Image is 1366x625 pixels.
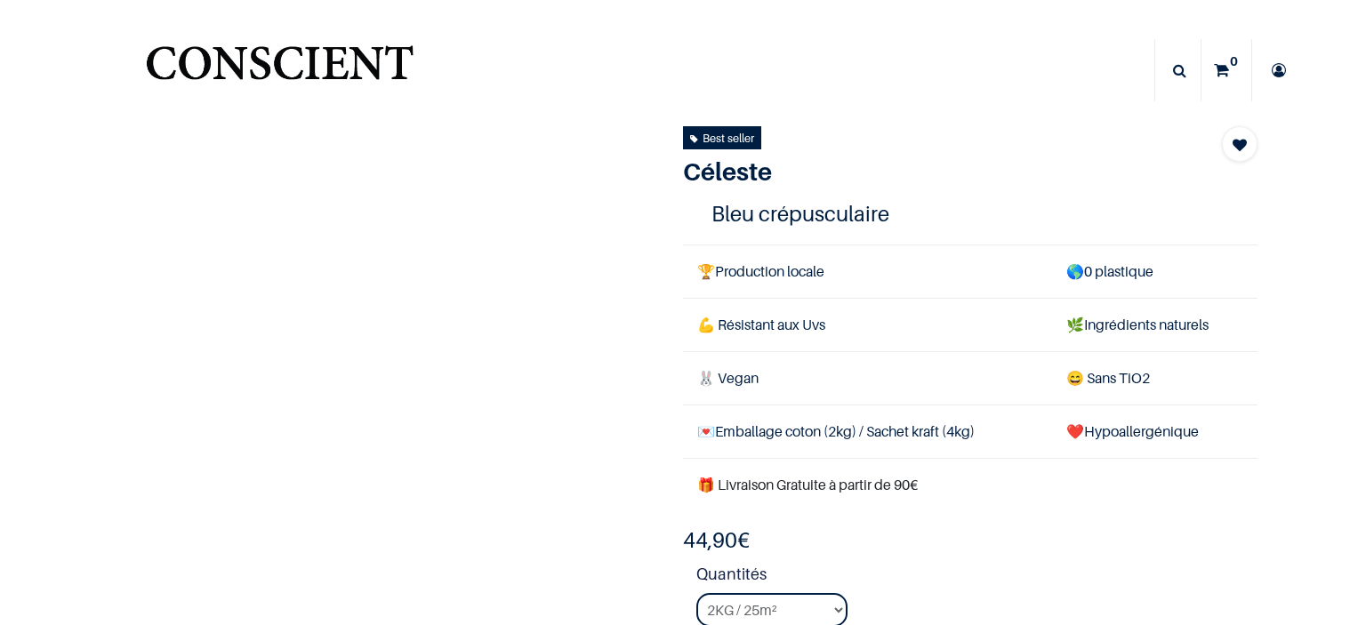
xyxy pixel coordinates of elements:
td: ❤️Hypoallergénique [1052,405,1258,459]
span: 😄 S [1066,369,1095,387]
button: Add to wishlist [1222,126,1258,162]
span: 🐰 Vegan [697,369,759,387]
sup: 0 [1225,52,1242,70]
div: Best seller [690,128,754,148]
strong: Quantités [696,562,1258,593]
h4: Bleu crépusculaire [711,200,1229,228]
font: 🎁 Livraison Gratuite à partir de 90€ [697,476,918,493]
span: 💪 Résistant aux Uvs [697,316,825,333]
img: Conscient [142,36,417,106]
b: € [683,527,750,553]
td: 0 plastique [1052,244,1258,298]
span: 🏆 [697,262,715,280]
span: Add to wishlist [1233,134,1247,156]
td: Production locale [683,244,1052,298]
span: 44,90 [683,527,737,553]
span: 💌 [697,422,715,440]
span: 🌎 [1066,262,1084,280]
td: Emballage coton (2kg) / Sachet kraft (4kg) [683,405,1052,459]
a: 0 [1201,39,1251,101]
td: Ingrédients naturels [1052,298,1258,351]
span: 🌿 [1066,316,1084,333]
h1: Céleste [683,156,1171,187]
a: Logo of Conscient [142,36,417,106]
td: ans TiO2 [1052,352,1258,405]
